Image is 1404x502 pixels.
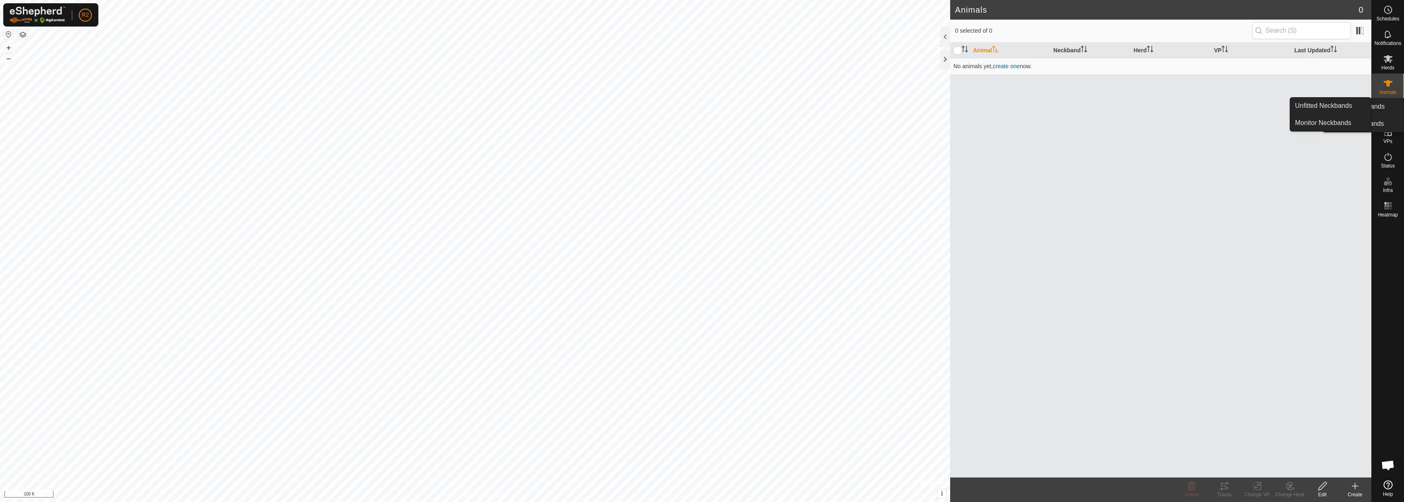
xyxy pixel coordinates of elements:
[1290,115,1371,131] a: Monitor Neckbands
[1383,492,1393,497] span: Help
[1376,453,1400,477] div: Aprire la chat
[1131,42,1211,58] th: Herd
[4,54,13,63] button: –
[1379,90,1397,95] span: Animals
[1375,41,1401,46] span: Notifications
[4,43,13,53] button: +
[1383,139,1392,144] span: VPs
[1383,188,1393,193] span: Infra
[1378,212,1398,217] span: Heatmap
[483,491,507,499] a: Contact Us
[1211,42,1291,58] th: VP
[993,63,1020,69] span: create one
[1252,22,1351,39] input: Search (S)
[443,491,473,499] a: Privacy Policy
[937,489,946,498] button: i
[955,5,1359,15] h2: Animals
[1290,98,1371,114] a: Unfitted Neckbands
[955,27,1252,35] span: 0 selected of 0
[1306,491,1339,498] div: Edit
[950,58,1371,74] td: No animals yet, now.
[1291,42,1371,58] th: Last Updated
[1372,477,1404,500] a: Help
[82,11,89,19] span: R2
[1295,118,1351,128] span: Monitor Neckbands
[1331,47,1337,54] p-sorticon: Activate to sort
[1081,47,1087,54] p-sorticon: Activate to sort
[1381,163,1395,168] span: Status
[1376,16,1399,21] span: Schedules
[18,30,28,40] button: Map Layers
[1050,42,1131,58] th: Neckband
[1339,491,1371,498] div: Create
[1147,47,1153,54] p-sorticon: Activate to sort
[4,29,13,39] button: Reset Map
[1295,101,1352,111] span: Unfitted Neckbands
[1208,491,1241,498] div: Tracks
[962,47,968,54] p-sorticon: Activate to sort
[1222,47,1228,54] p-sorticon: Activate to sort
[941,490,943,497] span: i
[992,47,999,54] p-sorticon: Activate to sort
[1185,492,1199,498] span: Delete
[1359,4,1363,16] span: 0
[1273,491,1306,498] div: Change Herd
[10,7,65,23] img: Gallagher Logo
[970,42,1050,58] th: Animal
[1381,65,1394,70] span: Herds
[1241,491,1273,498] div: Change VP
